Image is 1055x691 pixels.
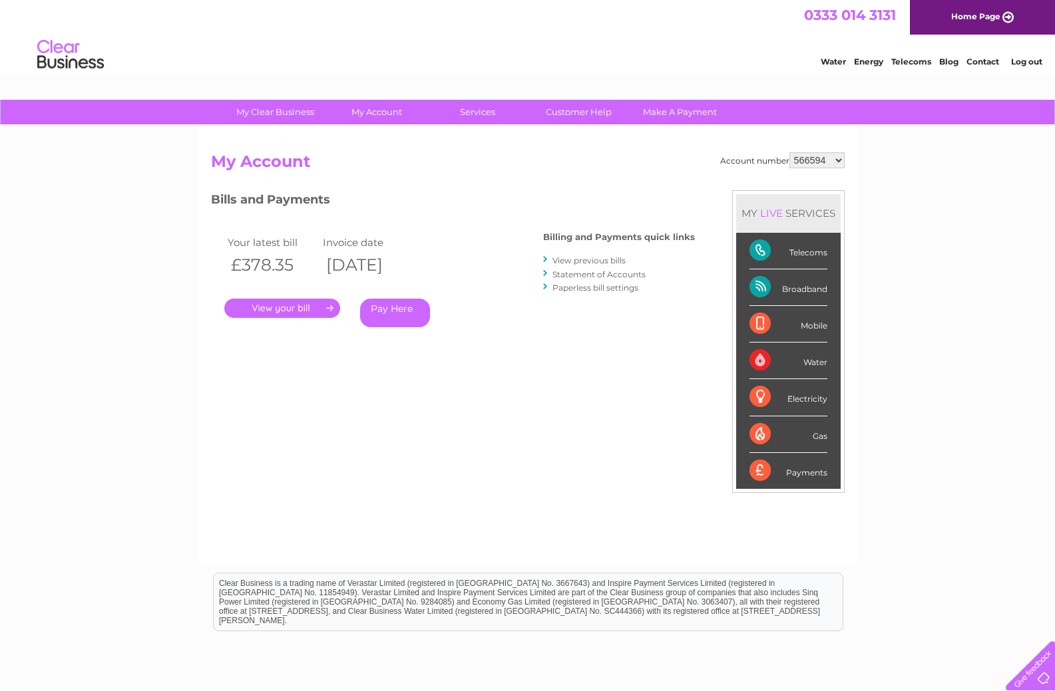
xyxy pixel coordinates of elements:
[543,232,695,242] h4: Billing and Payments quick links
[37,35,105,75] img: logo.png
[749,269,827,306] div: Broadband
[211,190,695,213] h3: Bills and Payments
[211,152,845,178] h2: My Account
[552,283,638,293] a: Paperless bill settings
[224,299,340,318] a: .
[891,57,931,67] a: Telecoms
[749,453,827,489] div: Payments
[224,233,320,251] td: Your latest bill
[552,269,646,279] a: Statement of Accounts
[423,100,532,124] a: Services
[319,251,415,279] th: [DATE]
[939,57,958,67] a: Blog
[360,299,430,327] a: Pay Here
[749,306,827,343] div: Mobile
[749,416,827,453] div: Gas
[220,100,330,124] a: My Clear Business
[966,57,999,67] a: Contact
[319,233,415,251] td: Invoice date
[224,251,320,279] th: £378.35
[1011,57,1042,67] a: Log out
[854,57,883,67] a: Energy
[524,100,634,124] a: Customer Help
[625,100,735,124] a: Make A Payment
[552,255,626,265] a: View previous bills
[720,152,845,168] div: Account number
[749,233,827,269] div: Telecoms
[736,194,841,232] div: MY SERVICES
[757,207,785,219] div: LIVE
[821,57,846,67] a: Water
[749,379,827,416] div: Electricity
[321,100,431,124] a: My Account
[749,343,827,379] div: Water
[804,7,896,23] a: 0333 014 3131
[214,7,843,65] div: Clear Business is a trading name of Verastar Limited (registered in [GEOGRAPHIC_DATA] No. 3667643...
